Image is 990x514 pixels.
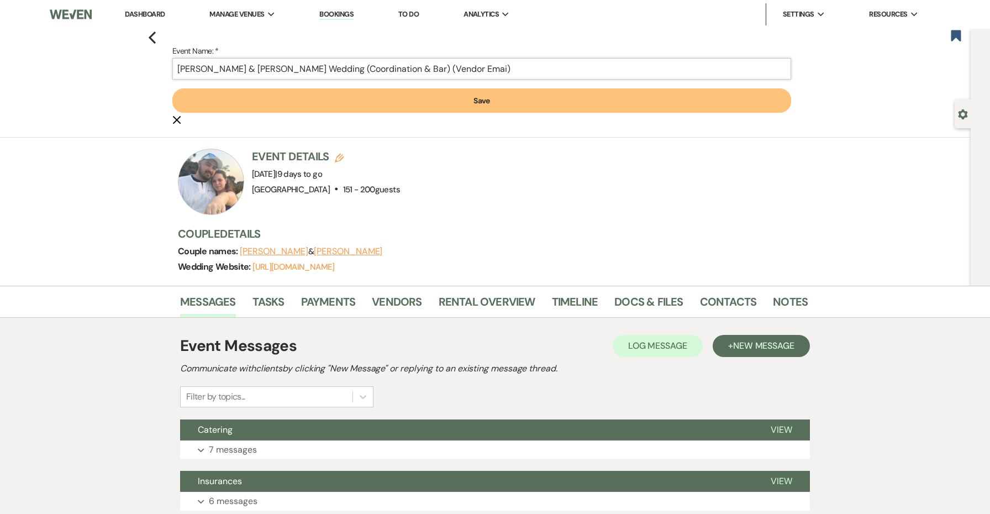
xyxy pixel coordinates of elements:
a: [URL][DOMAIN_NAME] [252,261,334,272]
button: Catering [180,419,753,440]
a: Vendors [372,293,422,317]
span: Log Message [628,340,687,352]
button: [PERSON_NAME] [240,247,308,256]
button: View [753,471,810,492]
span: View [771,424,792,436]
button: Open lead details [958,108,968,119]
button: [PERSON_NAME] [314,247,382,256]
span: Resources [869,9,907,20]
a: Tasks [252,293,285,317]
span: [DATE] [252,169,322,180]
span: [GEOGRAPHIC_DATA] [252,184,330,195]
span: 151 - 200 guests [343,184,400,195]
a: Docs & Files [614,293,683,317]
span: Insurances [198,475,242,487]
span: | [275,169,322,180]
p: 7 messages [209,443,257,457]
span: New Message [733,340,794,352]
span: Manage Venues [209,9,264,20]
h3: Couple Details [178,226,797,242]
span: Wedding Website: [178,261,252,272]
a: Bookings [319,9,354,20]
button: Log Message [613,335,703,357]
button: Save [172,88,791,113]
a: Messages [180,293,236,317]
a: Timeline [552,293,598,317]
img: Weven Logo [50,3,92,26]
button: Insurances [180,471,753,492]
button: 7 messages [180,440,810,459]
span: View [771,475,792,487]
span: Analytics [464,9,499,20]
span: Catering [198,424,233,436]
a: Payments [301,293,356,317]
label: Event Name: * [172,44,791,58]
a: Rental Overview [439,293,535,317]
p: 6 messages [209,494,257,508]
span: Settings [783,9,814,20]
a: Dashboard [125,9,165,19]
span: 9 days to go [277,169,322,180]
a: Contacts [700,293,757,317]
div: Filter by topics... [186,390,245,403]
a: To Do [398,9,419,19]
button: 6 messages [180,492,810,511]
span: & [240,246,382,257]
h1: Event Messages [180,334,297,358]
button: View [753,419,810,440]
button: +New Message [713,335,810,357]
h3: Event Details [252,149,400,164]
span: Couple names: [178,245,240,257]
h2: Communicate with clients by clicking "New Message" or replying to an existing message thread. [180,362,810,375]
a: Notes [773,293,808,317]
